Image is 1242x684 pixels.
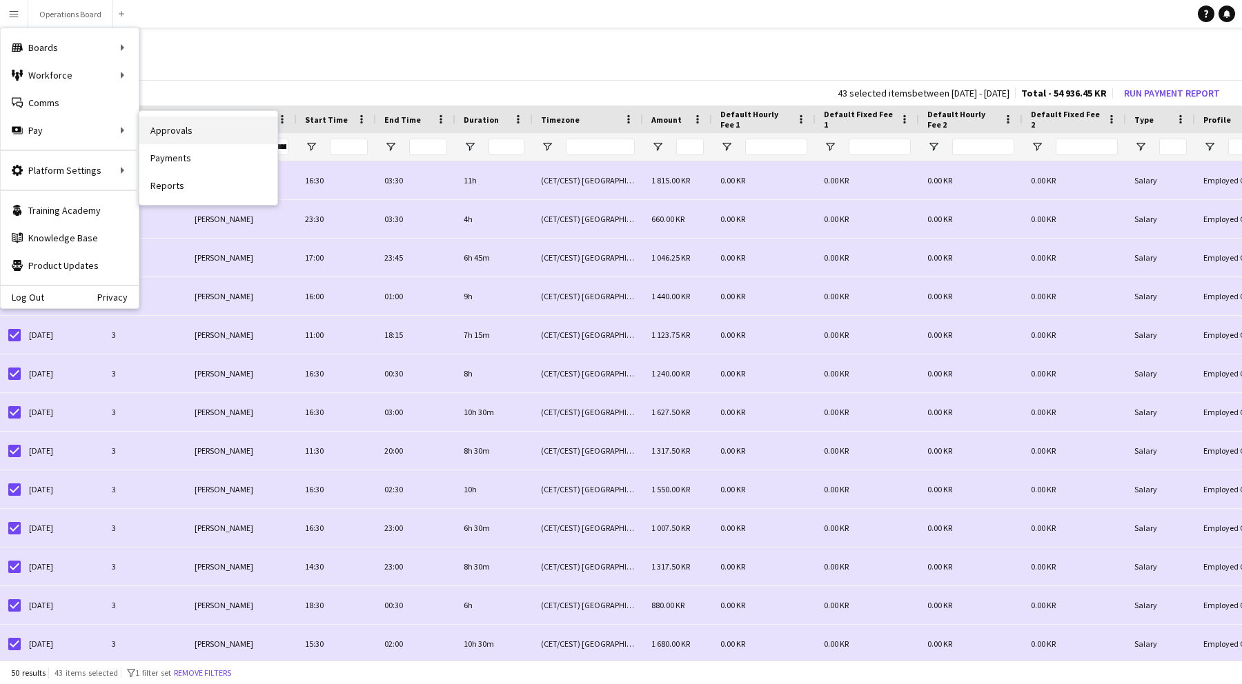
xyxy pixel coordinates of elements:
div: 0.00 KR [816,277,919,315]
span: [PERSON_NAME] [195,214,253,224]
div: 0.00 KR [712,316,816,354]
div: Salary [1126,393,1195,431]
div: 0.00 KR [919,470,1023,508]
div: 0.00 KR [712,586,816,624]
a: Knowledge Base [1,224,139,252]
div: Salary [1126,586,1195,624]
div: 4h [455,200,533,238]
div: 0.00 KR [816,316,919,354]
div: 0.00 KR [919,239,1023,276]
div: 3 [103,393,186,431]
div: 0.00 KR [919,316,1023,354]
div: Salary [1126,432,1195,470]
div: [DATE] [21,432,103,470]
div: 10h 30m [455,393,533,431]
span: 1 815.00 KR [651,175,690,185]
span: 1 filter set [135,667,171,678]
div: Salary [1126,277,1195,315]
span: 1 440.00 KR [651,291,690,301]
div: Salary [1126,354,1195,392]
div: 9h [455,277,533,315]
div: 11:00 [297,316,376,354]
span: 1 240.00 KR [651,368,690,379]
input: Default Fixed Fee 1 Filter Input [849,139,911,155]
input: Default Fixed Fee 2 Filter Input [1056,139,1118,155]
div: 01:00 [376,277,455,315]
span: [PERSON_NAME] [195,484,253,494]
div: 3 [103,509,186,547]
div: (CET/CEST) [GEOGRAPHIC_DATA] [533,277,643,315]
div: 8h 30m [455,432,533,470]
div: (CET/CEST) [GEOGRAPHIC_DATA] [533,547,643,585]
button: Open Filter Menu [1031,141,1043,153]
div: Pay [1,117,139,144]
div: 0.00 KR [816,161,919,199]
span: [PERSON_NAME] [195,252,253,263]
div: 11:30 [297,432,376,470]
div: 6h 45m [455,239,533,276]
div: 0.00 KR [919,161,1023,199]
div: 16:30 [297,393,376,431]
span: 1 123.75 KR [651,330,690,340]
div: [DATE] [21,547,103,585]
div: 18:15 [376,316,455,354]
div: 0.00 KR [919,393,1023,431]
div: 03:30 [376,200,455,238]
button: Open Filter Menu [651,141,664,153]
div: 8h 30m [455,547,533,585]
span: [PERSON_NAME] [195,445,253,456]
div: 0.00 KR [712,393,816,431]
div: 0.00 KR [919,354,1023,392]
div: 0.00 KR [919,277,1023,315]
div: 0.00 KR [816,547,919,585]
div: 6h 30m [455,509,533,547]
div: 0.00 KR [712,200,816,238]
div: Salary [1126,161,1195,199]
span: Default Fixed Fee 2 [1031,109,1101,130]
span: Default Hourly Fee 1 [720,109,791,130]
span: 1 317.50 KR [651,445,690,456]
div: (CET/CEST) [GEOGRAPHIC_DATA] [533,161,643,199]
button: Open Filter Menu [1134,141,1147,153]
div: (CET/CEST) [GEOGRAPHIC_DATA] [533,354,643,392]
div: 0.00 KR [919,625,1023,663]
div: 3 [103,432,186,470]
span: Start Time [305,114,348,125]
div: 20:00 [376,432,455,470]
div: 14:30 [297,547,376,585]
div: 0.00 KR [712,432,816,470]
div: 0.00 KR [712,239,816,276]
span: 43 items selected [55,667,118,678]
div: 0.00 KR [712,470,816,508]
div: 0.00 KR [919,509,1023,547]
div: 02:00 [376,625,455,663]
button: Open Filter Menu [384,141,397,153]
div: 0.00 KR [1023,161,1126,199]
span: 1 046.25 KR [651,252,690,263]
div: 0.00 KR [816,432,919,470]
a: Log Out [1,292,44,303]
div: 0.00 KR [712,547,816,585]
div: 0.00 KR [1023,625,1126,663]
span: [PERSON_NAME] [195,523,253,533]
div: 0.00 KR [816,393,919,431]
div: (CET/CEST) [GEOGRAPHIC_DATA] [533,432,643,470]
div: (CET/CEST) [GEOGRAPHIC_DATA] [533,470,643,508]
input: Type Filter Input [1159,139,1187,155]
div: Salary [1126,200,1195,238]
div: 03:30 [376,161,455,199]
div: 8h [455,354,533,392]
button: Open Filter Menu [541,141,553,153]
div: 0.00 KR [816,586,919,624]
input: Default Hourly Fee 1 Filter Input [745,139,807,155]
div: 3 [103,354,186,392]
div: 0.00 KR [1023,354,1126,392]
div: 0.00 KR [1023,470,1126,508]
div: 23:00 [376,547,455,585]
span: 880.00 KR [651,600,684,610]
div: 16:30 [297,509,376,547]
div: 0.00 KR [712,277,816,315]
a: Training Academy [1,197,139,224]
input: Start Time Filter Input [330,139,368,155]
div: [DATE] [21,509,103,547]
